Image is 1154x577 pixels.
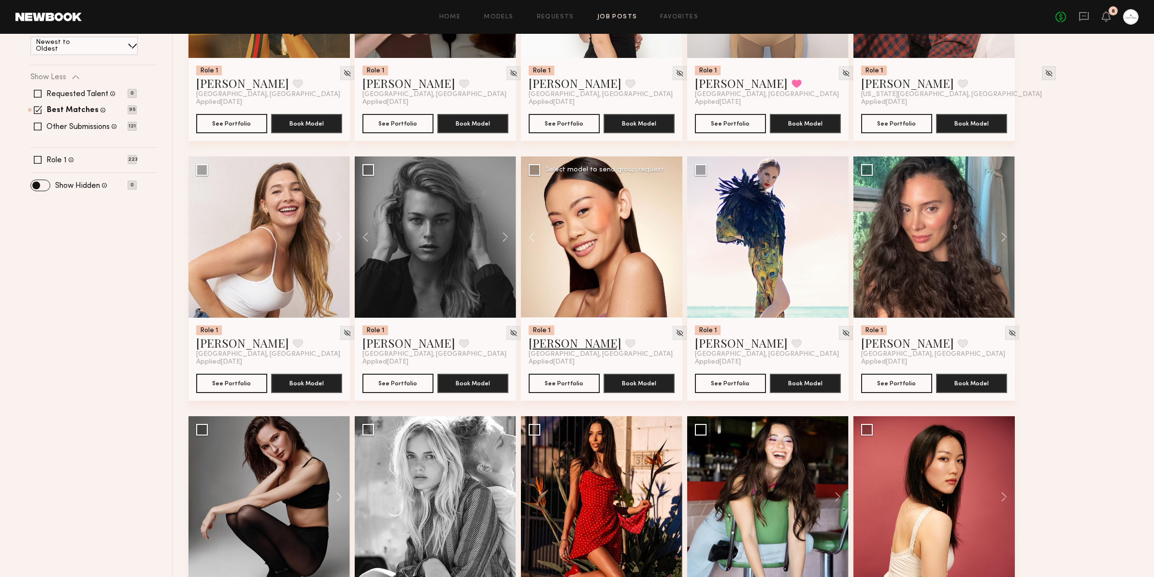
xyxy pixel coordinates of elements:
button: Book Model [936,114,1007,133]
div: Select model to send group request [545,167,664,173]
div: Applied [DATE] [362,99,508,106]
a: [PERSON_NAME] [695,75,788,91]
span: [GEOGRAPHIC_DATA], [GEOGRAPHIC_DATA] [695,91,839,99]
a: [PERSON_NAME] [362,75,455,91]
p: 95 [128,105,137,114]
a: See Portfolio [529,114,600,133]
button: See Portfolio [861,374,932,393]
a: [PERSON_NAME] [362,335,455,351]
p: Newest to Oldest [36,39,93,53]
button: See Portfolio [362,114,433,133]
button: Book Model [437,114,508,133]
a: Book Model [271,379,342,387]
button: See Portfolio [695,374,766,393]
div: Applied [DATE] [695,99,841,106]
button: Book Model [770,114,841,133]
span: [GEOGRAPHIC_DATA], [GEOGRAPHIC_DATA] [695,351,839,358]
a: Favorites [660,14,698,20]
span: [GEOGRAPHIC_DATA], [GEOGRAPHIC_DATA] [196,91,340,99]
a: [PERSON_NAME] [529,335,621,351]
div: Role 1 [196,325,222,335]
p: 0 [128,181,137,190]
img: Unhide Model [676,69,684,77]
p: 223 [128,155,137,164]
p: Show Less [30,73,66,81]
button: Book Model [770,374,841,393]
img: Unhide Model [343,69,351,77]
a: [PERSON_NAME] [861,75,954,91]
label: Best Matches [47,107,99,114]
div: Role 1 [529,66,554,75]
img: Unhide Model [509,329,518,337]
a: Home [439,14,461,20]
label: Show Hidden [55,182,100,190]
a: Job Posts [597,14,637,20]
a: Book Model [936,119,1007,127]
a: Book Model [271,119,342,127]
div: Role 1 [362,325,388,335]
a: Book Model [437,379,508,387]
a: See Portfolio [861,114,932,133]
img: Unhide Model [842,69,850,77]
div: Applied [DATE] [695,358,841,366]
button: See Portfolio [196,114,267,133]
img: Unhide Model [842,329,850,337]
a: Book Model [770,379,841,387]
div: Applied [DATE] [529,99,675,106]
button: See Portfolio [695,114,766,133]
p: 0 [128,89,137,98]
img: Unhide Model [509,69,518,77]
label: Other Submissions [46,123,110,131]
div: Applied [DATE] [362,358,508,366]
button: Book Model [604,374,675,393]
button: Book Model [437,374,508,393]
button: See Portfolio [529,374,600,393]
a: [PERSON_NAME] [529,75,621,91]
div: Role 1 [695,66,721,75]
a: Models [484,14,513,20]
a: [PERSON_NAME] [196,75,289,91]
div: Applied [DATE] [529,358,675,366]
a: Book Model [936,379,1007,387]
button: Book Model [271,374,342,393]
img: Unhide Model [343,329,351,337]
div: Role 1 [695,325,721,335]
a: Requests [537,14,574,20]
img: Unhide Model [676,329,684,337]
label: Requested Talent [46,90,108,98]
div: Role 1 [196,66,222,75]
button: Book Model [604,114,675,133]
div: Applied [DATE] [861,99,1007,106]
a: [PERSON_NAME] [695,335,788,351]
div: Role 1 [861,325,887,335]
div: Applied [DATE] [196,99,342,106]
div: Role 1 [529,325,554,335]
div: 8 [1111,9,1115,14]
span: [GEOGRAPHIC_DATA], [GEOGRAPHIC_DATA] [529,91,673,99]
p: 121 [128,122,137,131]
a: Book Model [437,119,508,127]
span: [US_STATE][GEOGRAPHIC_DATA], [GEOGRAPHIC_DATA] [861,91,1042,99]
div: Role 1 [861,66,887,75]
a: [PERSON_NAME] [196,335,289,351]
div: Applied [DATE] [196,358,342,366]
div: Role 1 [362,66,388,75]
a: Book Model [604,379,675,387]
button: Book Model [936,374,1007,393]
a: Book Model [604,119,675,127]
label: Role 1 [46,156,67,164]
button: See Portfolio [196,374,267,393]
button: See Portfolio [362,374,433,393]
a: Book Model [770,119,841,127]
span: [GEOGRAPHIC_DATA], [GEOGRAPHIC_DATA] [529,351,673,358]
span: [GEOGRAPHIC_DATA], [GEOGRAPHIC_DATA] [362,351,506,358]
span: [GEOGRAPHIC_DATA], [GEOGRAPHIC_DATA] [196,351,340,358]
